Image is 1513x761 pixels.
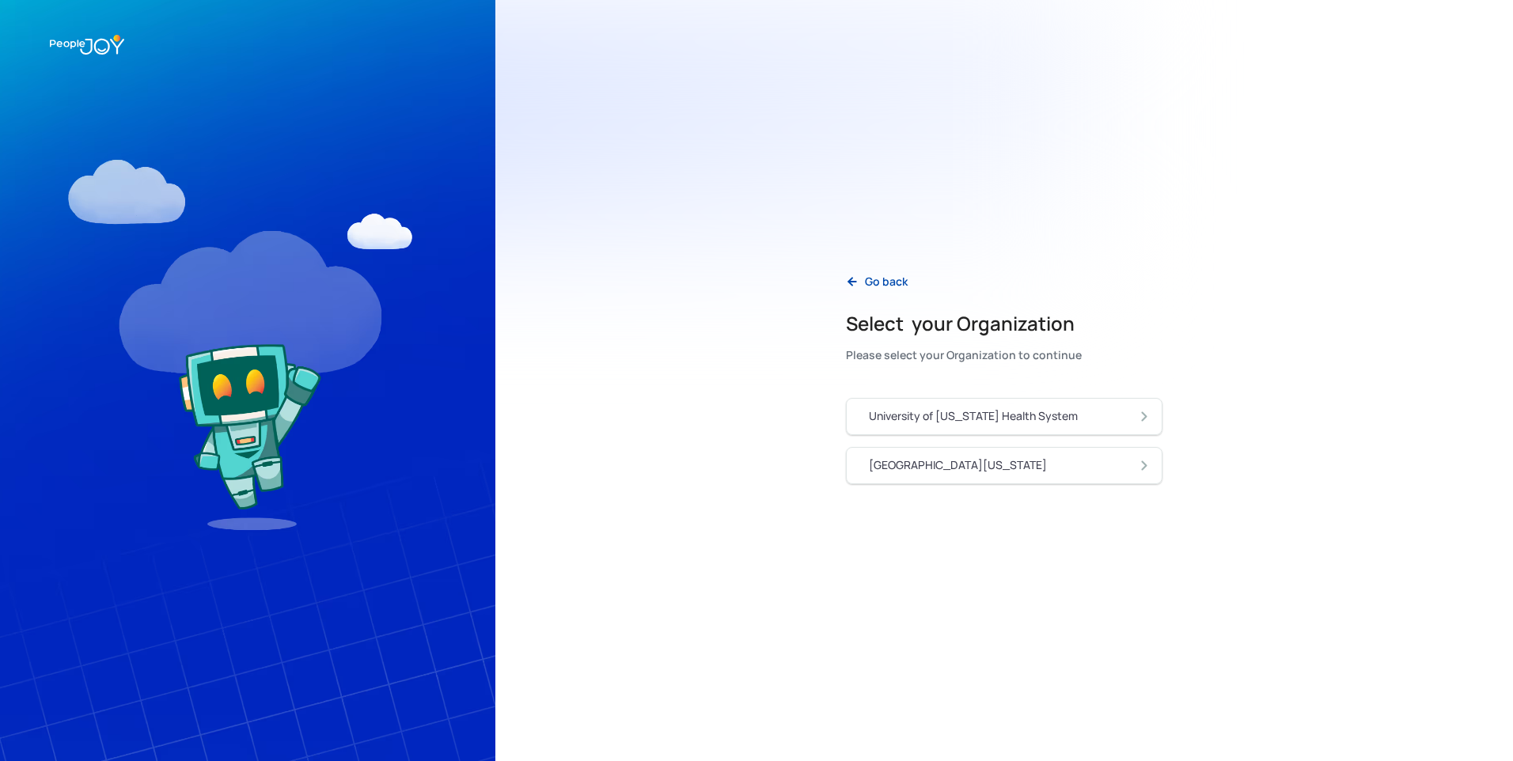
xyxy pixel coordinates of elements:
[869,457,1047,473] div: [GEOGRAPHIC_DATA][US_STATE]
[869,408,1078,424] div: University of [US_STATE] Health System
[865,274,908,290] div: Go back
[846,344,1082,366] div: Please select your Organization to continue
[846,398,1162,435] a: University of [US_STATE] Health System
[846,447,1162,484] a: [GEOGRAPHIC_DATA][US_STATE]
[833,266,920,298] a: Go back
[846,311,1082,336] h2: Select your Organization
